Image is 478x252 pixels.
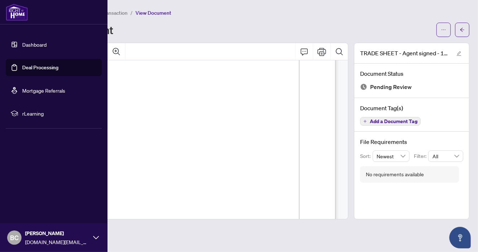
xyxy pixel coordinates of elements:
h4: Document Tag(s) [360,104,463,112]
span: plus [363,120,367,123]
p: Sort: [360,152,373,160]
span: ellipsis [441,27,446,32]
span: BC [10,233,19,243]
span: Add a Document Tag [370,119,417,124]
span: [DOMAIN_NAME][EMAIL_ADDRESS][DOMAIN_NAME] [25,238,90,246]
span: All [432,151,459,162]
p: Filter: [414,152,428,160]
img: logo [6,4,28,21]
span: TRADE SHEET - Agent signed - 14 Springhouse Sq.pdf [360,49,450,57]
span: Newest [377,151,406,162]
h4: Document Status [360,69,463,78]
a: Mortgage Referrals [22,87,65,94]
span: edit [457,51,462,56]
button: Add a Document Tag [360,117,421,126]
span: View Transaction [89,10,128,16]
button: Open asap [449,227,471,248]
span: arrow-left [460,27,465,32]
span: [PERSON_NAME] [25,229,90,237]
img: Document Status [360,83,367,90]
div: No requirements available [366,171,424,178]
a: Deal Processing [22,64,58,71]
span: rLearning [22,109,97,117]
a: Dashboard [22,41,47,48]
span: View Document [135,10,171,16]
h4: File Requirements [360,137,463,146]
span: Pending Review [370,82,412,92]
li: / [130,9,133,17]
